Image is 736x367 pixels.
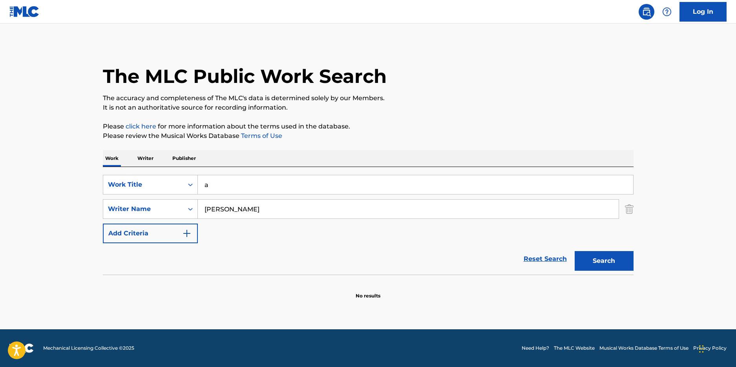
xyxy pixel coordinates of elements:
a: Public Search [639,4,654,20]
a: Privacy Policy [693,345,727,352]
p: Work [103,150,121,167]
iframe: Chat Widget [697,329,736,367]
div: Help [659,4,675,20]
p: No results [356,283,380,299]
p: Writer [135,150,156,167]
img: logo [9,343,34,353]
p: It is not an authoritative source for recording information. [103,103,634,112]
p: Publisher [170,150,198,167]
img: MLC Logo [9,6,40,17]
div: Drag [699,337,704,361]
a: Terms of Use [239,132,282,139]
img: Delete Criterion [625,199,634,219]
div: Writer Name [108,204,179,214]
img: 9d2ae6d4665cec9f34b9.svg [182,229,192,238]
div: Work Title [108,180,179,189]
form: Search Form [103,175,634,275]
img: help [662,7,672,17]
a: Need Help? [522,345,549,352]
img: search [642,7,651,17]
a: The MLC Website [554,345,595,352]
span: Mechanical Licensing Collective © 2025 [43,345,134,352]
p: Please review the Musical Works Database [103,131,634,141]
a: Reset Search [520,250,571,268]
p: The accuracy and completeness of The MLC's data is determined solely by our Members. [103,94,634,103]
h1: The MLC Public Work Search [103,64,387,88]
p: Please for more information about the terms used in the database. [103,122,634,131]
a: Log In [679,2,727,22]
a: click here [126,123,156,130]
a: Musical Works Database Terms of Use [599,345,689,352]
button: Add Criteria [103,224,198,243]
button: Search [575,251,634,271]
